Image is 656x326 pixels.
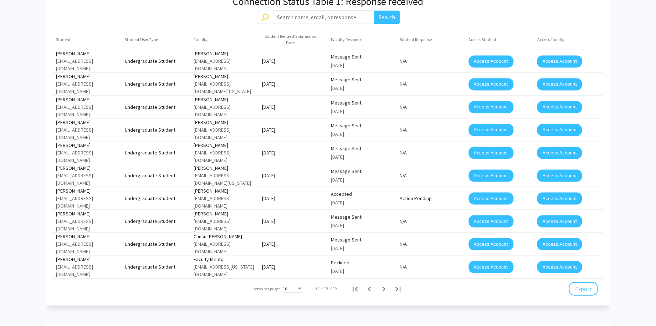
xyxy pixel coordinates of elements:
[468,101,513,113] button: Access Account
[468,55,513,67] button: Access Account
[56,96,119,103] div: [PERSON_NAME]
[56,103,119,118] div: [EMAIL_ADDRESS][DOMAIN_NAME]
[259,121,328,138] mat-cell: [DATE]
[397,121,466,138] mat-cell: N/A
[193,263,256,278] div: [EMAIL_ADDRESS][US_STATE][DOMAIN_NAME]
[259,144,328,161] mat-cell: [DATE]
[331,199,394,206] div: [DATE]
[56,164,119,172] div: [PERSON_NAME]
[122,167,191,184] mat-cell: Undergraduate Student
[331,213,394,220] div: Message Sent
[56,36,77,43] div: Student
[122,213,191,230] mat-cell: Undergraduate Student
[362,281,376,295] button: Previous page
[331,259,394,266] div: Declined
[397,167,466,184] mat-cell: N/A
[331,267,394,275] div: [DATE]
[397,258,466,275] mat-cell: N/A
[397,190,466,207] mat-cell: Action Pending
[56,217,119,232] div: [EMAIL_ADDRESS][DOMAIN_NAME]
[252,285,280,292] div: Items per page:
[262,33,325,46] div: Student Request Submission Date
[331,99,394,106] div: Message Sent
[534,30,603,50] mat-header-cell: Access Faculty
[193,233,256,240] div: Cansu [PERSON_NAME]
[259,213,328,230] mat-cell: [DATE]
[537,169,582,182] button: Access Account
[259,98,328,116] mat-cell: [DATE]
[400,36,432,43] div: Student Response
[331,153,394,161] div: [DATE]
[56,118,119,126] div: [PERSON_NAME]
[537,147,582,159] button: Access Account
[537,238,582,250] button: Access Account
[193,96,256,103] div: [PERSON_NAME]
[468,124,513,136] button: Access Account
[56,36,71,43] div: Student
[468,147,513,159] button: Access Account
[193,240,256,255] div: [EMAIL_ADDRESS][DOMAIN_NAME]
[569,282,598,295] button: Export
[391,281,405,295] button: Last page
[193,210,256,217] div: [PERSON_NAME]
[331,130,394,138] div: [DATE]
[122,190,191,207] mat-cell: Undergraduate Student
[125,36,158,43] div: Student User Type
[56,80,119,95] div: [EMAIL_ADDRESS][DOMAIN_NAME]
[56,187,119,194] div: [PERSON_NAME]
[56,210,119,217] div: [PERSON_NAME]
[56,73,119,80] div: [PERSON_NAME]
[466,30,534,50] mat-header-cell: Access Student
[397,53,466,70] mat-cell: N/A
[331,85,394,92] div: [DATE]
[122,258,191,275] mat-cell: Undergraduate Student
[348,281,362,295] button: First page
[331,244,394,252] div: [DATE]
[56,57,119,72] div: [EMAIL_ADDRESS][DOMAIN_NAME]
[193,73,256,80] div: [PERSON_NAME]
[331,167,394,175] div: Message Sent
[331,236,394,243] div: Message Sent
[122,98,191,116] mat-cell: Undergraduate Student
[193,36,214,43] div: Faculty
[193,149,256,164] div: [EMAIL_ADDRESS][DOMAIN_NAME]
[331,36,362,43] div: Faculty Response
[56,240,119,255] div: [EMAIL_ADDRESS][DOMAIN_NAME]
[56,149,119,164] div: [EMAIL_ADDRESS][DOMAIN_NAME]
[259,258,328,275] mat-cell: [DATE]
[122,121,191,138] mat-cell: Undergraduate Student
[259,76,328,93] mat-cell: [DATE]
[376,281,391,295] button: Next page
[374,10,400,24] button: Search
[5,294,30,321] iframe: Chat
[331,221,394,229] div: [DATE]
[56,50,119,57] div: [PERSON_NAME]
[331,190,394,198] div: Accepted
[331,107,394,115] div: [DATE]
[259,53,328,70] mat-cell: [DATE]
[537,55,582,67] button: Access Account
[56,255,119,263] div: [PERSON_NAME]
[193,103,256,118] div: [EMAIL_ADDRESS][DOMAIN_NAME]
[537,261,582,273] button: Access Account
[397,144,466,161] mat-cell: N/A
[56,233,119,240] div: [PERSON_NAME]
[193,80,256,95] div: [EMAIL_ADDRESS][DOMAIN_NAME][US_STATE]
[331,122,394,129] div: Message Sent
[193,164,256,172] div: [PERSON_NAME]
[193,217,256,232] div: [EMAIL_ADDRESS][DOMAIN_NAME]
[331,62,394,69] div: [DATE]
[259,235,328,253] mat-cell: [DATE]
[316,285,337,291] div: 31 – 40 of 49
[283,286,303,291] mat-select: Items per page:
[262,33,319,46] div: Student Request Submission Date
[537,78,582,90] button: Access Account
[537,124,582,136] button: Access Account
[193,141,256,149] div: [PERSON_NAME]
[468,238,513,250] button: Access Account
[537,215,582,227] button: Access Account
[400,36,438,43] div: Student Response
[122,144,191,161] mat-cell: Undergraduate Student
[193,50,256,57] div: [PERSON_NAME]
[122,53,191,70] mat-cell: Undergraduate Student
